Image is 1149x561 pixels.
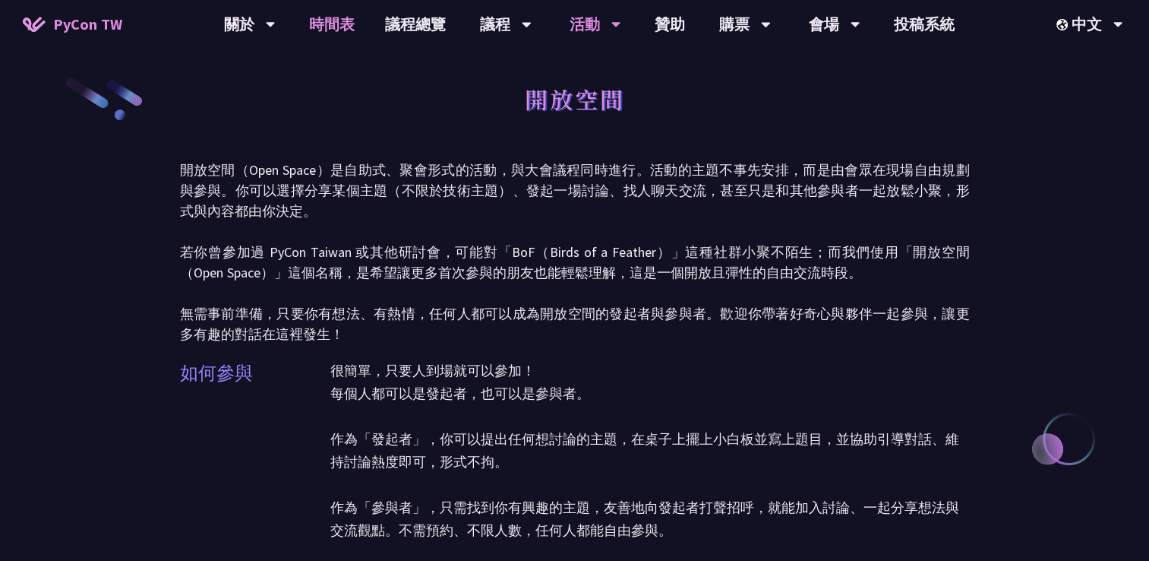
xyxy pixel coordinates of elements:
[525,76,625,122] h1: 開放空間
[8,5,137,43] a: PyCon TW
[23,17,46,32] img: Home icon of PyCon TW 2025
[180,160,970,344] p: 開放空間（Open Space）是自助式、聚會形式的活動，與大會議程同時進行。活動的主題不事先安排，而是由會眾在現場自由規劃與參與。你可以選擇分享某個主題（不限於技術主題）、發起一場討論、找人聊...
[1056,19,1072,30] img: Locale Icon
[53,13,122,36] span: PyCon TW
[330,360,970,542] p: 很簡單，只要人到場就可以參加！ 每個人都可以是發起者，也可以是參與者。 作為「發起者」，你可以提出任何想討論的主題，在桌子上擺上小白板並寫上題目，並協助引導對話、維持討論熱度即可，形式不拘。 作...
[180,360,253,387] p: 如何參與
